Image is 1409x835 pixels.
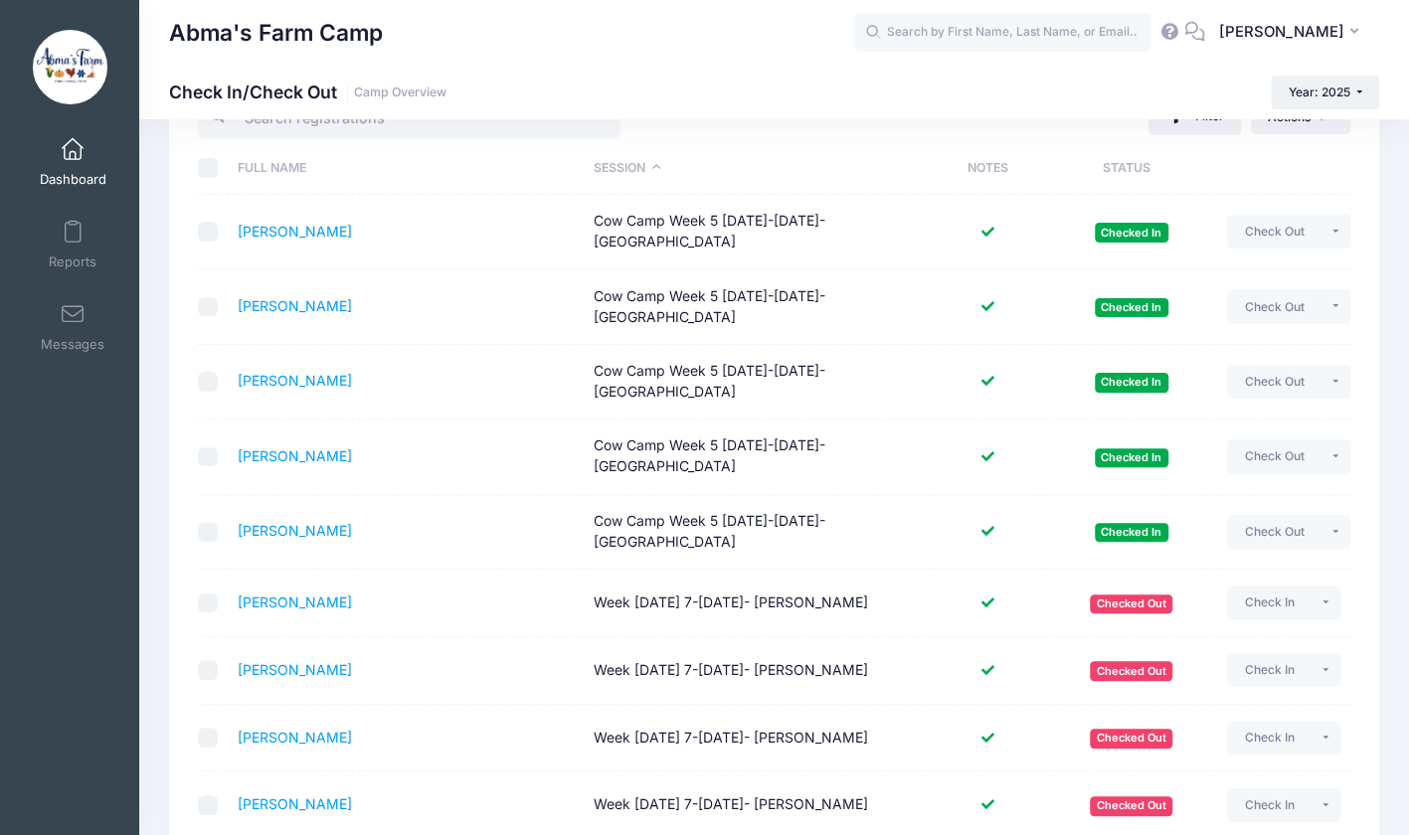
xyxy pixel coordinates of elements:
[1227,439,1321,473] button: Check Out
[1227,215,1321,249] button: Check Out
[169,82,446,102] h1: Check In/Check Out
[41,336,104,353] span: Messages
[228,142,584,195] th: Full Name: activate to sort column ascending
[1090,729,1172,748] span: Checked Out
[1271,76,1379,109] button: Year: 2025
[238,447,352,464] a: [PERSON_NAME]
[584,637,930,705] td: Week [DATE] 7-[DATE]- [PERSON_NAME]
[1289,84,1350,99] span: Year: 2025
[238,729,352,746] a: [PERSON_NAME]
[584,142,930,195] th: Session: activate to sort column descending
[584,570,930,637] td: Week [DATE] 7-[DATE]- [PERSON_NAME]
[1090,594,1172,613] span: Checked Out
[584,705,930,772] td: Week [DATE] 7-[DATE]- [PERSON_NAME]
[354,85,446,100] a: Camp Overview
[1227,585,1312,619] button: Check In
[1090,661,1172,680] span: Checked Out
[49,253,96,270] span: Reports
[584,419,930,494] td: Cow Camp Week 5 [DATE]-[DATE]- [GEOGRAPHIC_DATA]
[1045,142,1218,195] th: Status
[1095,448,1168,467] span: Checked In
[40,171,106,188] span: Dashboard
[1095,523,1168,542] span: Checked In
[238,297,352,314] a: [PERSON_NAME]
[238,223,352,240] a: [PERSON_NAME]
[238,522,352,539] a: [PERSON_NAME]
[584,495,930,570] td: Cow Camp Week 5 [DATE]-[DATE]- [GEOGRAPHIC_DATA]
[853,13,1151,53] input: Search by First Name, Last Name, or Email...
[238,372,352,389] a: [PERSON_NAME]
[1095,298,1168,317] span: Checked In
[584,345,930,419] td: Cow Camp Week 5 [DATE]-[DATE]- [GEOGRAPHIC_DATA]
[238,661,352,678] a: [PERSON_NAME]
[1227,653,1312,687] button: Check In
[1095,373,1168,392] span: Checked In
[26,127,120,197] a: Dashboard
[1090,796,1172,815] span: Checked Out
[1227,721,1312,754] button: Check In
[1227,788,1312,822] button: Check In
[1205,10,1379,56] button: [PERSON_NAME]
[169,10,383,56] h1: Abma's Farm Camp
[584,195,930,269] td: Cow Camp Week 5 [DATE]-[DATE]- [GEOGRAPHIC_DATA]
[1095,223,1168,242] span: Checked In
[930,142,1045,195] th: Notes: activate to sort column ascending
[26,292,120,362] a: Messages
[1227,289,1321,323] button: Check Out
[238,795,352,812] a: [PERSON_NAME]
[26,210,120,279] a: Reports
[238,593,352,610] a: [PERSON_NAME]
[584,269,930,344] td: Cow Camp Week 5 [DATE]-[DATE]- [GEOGRAPHIC_DATA]
[1227,515,1321,549] button: Check Out
[1227,365,1321,399] button: Check Out
[1218,21,1343,43] span: [PERSON_NAME]
[33,30,107,104] img: Abma's Farm Camp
